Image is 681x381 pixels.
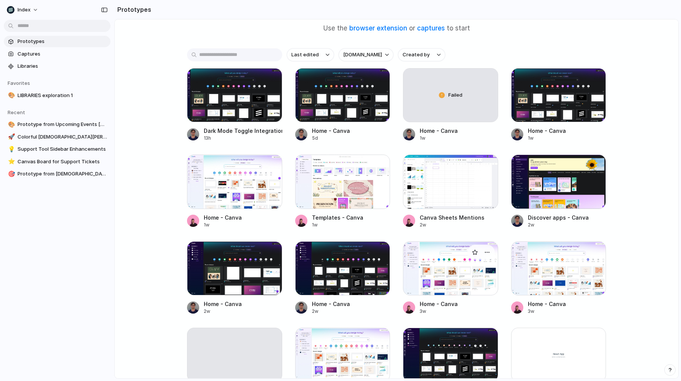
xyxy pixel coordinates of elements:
[8,109,25,115] span: Recent
[7,133,14,141] button: 🚀
[528,127,566,135] div: Home - Canva
[18,50,107,58] span: Captures
[204,300,242,308] div: Home - Canva
[204,127,282,135] div: Dark Mode Toggle Integration
[4,4,42,16] button: Index
[312,127,350,135] div: Home - Canva
[7,170,14,178] button: 🎯
[420,127,458,135] div: Home - Canva
[7,121,14,128] button: 🎨
[187,155,282,228] a: Home - CanvaHome - Canva1w
[528,308,566,315] div: 3w
[312,135,350,142] div: 5d
[312,308,350,315] div: 2w
[4,168,110,180] a: 🎯Prototype from [DEMOGRAPHIC_DATA][PERSON_NAME] Website
[528,222,589,228] div: 2w
[8,91,13,100] div: 🎨
[4,48,110,60] a: Captures
[417,24,445,32] a: captures
[8,170,13,179] div: 🎯
[312,214,363,222] div: Templates - Canva
[528,300,566,308] div: Home - Canva
[114,5,151,14] h2: Prototypes
[8,80,30,86] span: Favorites
[204,214,242,222] div: Home - Canva
[7,158,14,166] button: ⭐
[18,62,107,70] span: Libraries
[511,155,606,228] a: Discover apps - CanvaDiscover apps - Canva2w
[403,241,498,315] a: Home - CanvaHome - Canva3w
[7,92,14,99] button: 🎨
[18,170,107,178] span: Prototype from [DEMOGRAPHIC_DATA][PERSON_NAME] Website
[403,68,498,142] a: FailedHome - Canva1w
[4,131,110,143] a: 🚀Colorful [DEMOGRAPHIC_DATA][PERSON_NAME] Site
[323,24,470,33] span: Use the or to start
[4,119,110,130] a: 🎨Prototype from Upcoming Events [GEOGRAPHIC_DATA]
[448,91,462,99] span: Failed
[528,135,566,142] div: 1w
[420,214,484,222] div: Canva Sheets Mentions
[349,24,407,32] a: browser extension
[398,48,445,61] button: Created by
[18,6,30,14] span: Index
[18,145,107,153] span: Support Tool Sidebar Enhancements
[4,143,110,155] a: 💡Support Tool Sidebar Enhancements
[204,222,242,228] div: 1w
[339,48,393,61] button: [DOMAIN_NAME]
[403,51,430,59] span: Created by
[343,51,382,59] span: [DOMAIN_NAME]
[312,222,363,228] div: 1w
[4,61,110,72] a: Libraries
[528,214,589,222] div: Discover apps - Canva
[8,120,13,129] div: 🎨
[204,308,242,315] div: 2w
[312,300,350,308] div: Home - Canva
[295,155,390,228] a: Templates - CanvaTemplates - Canva1w
[420,300,458,308] div: Home - Canva
[8,132,13,141] div: 🚀
[420,135,458,142] div: 1w
[4,156,110,167] a: ⭐Canvas Board for Support Tickets
[18,133,107,141] span: Colorful [DEMOGRAPHIC_DATA][PERSON_NAME] Site
[295,241,390,315] a: Home - CanvaHome - Canva2w
[295,68,390,142] a: Home - CanvaHome - Canva5d
[511,241,606,315] a: Home - CanvaHome - Canva3w
[420,308,458,315] div: 3w
[4,36,110,47] a: Prototypes
[18,92,107,99] span: LIBRARIES exploration 1
[420,222,484,228] div: 2w
[204,135,282,142] div: 13h
[287,48,334,61] button: Last edited
[18,121,107,128] span: Prototype from Upcoming Events [GEOGRAPHIC_DATA]
[187,241,282,315] a: Home - CanvaHome - Canva2w
[4,90,110,101] a: 🎨LIBRARIES exploration 1
[403,155,498,228] a: Canva Sheets MentionsCanva Sheets Mentions2w
[291,51,319,59] span: Last edited
[8,145,13,154] div: 💡
[511,68,606,142] a: Home - CanvaHome - Canva1w
[7,145,14,153] button: 💡
[8,157,13,166] div: ⭐
[18,158,107,166] span: Canvas Board for Support Tickets
[18,38,107,45] span: Prototypes
[187,68,282,142] a: Dark Mode Toggle IntegrationDark Mode Toggle Integration13h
